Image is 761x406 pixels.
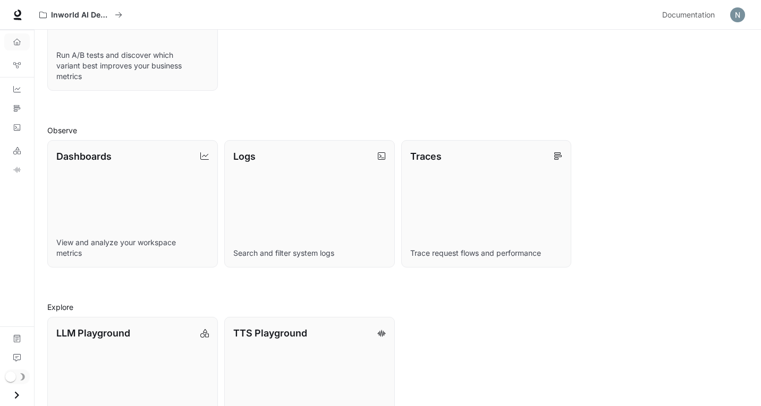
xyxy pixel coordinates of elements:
[56,237,209,258] p: View and analyze your workspace metrics
[47,301,748,313] h2: Explore
[47,125,748,136] h2: Observe
[658,4,723,25] a: Documentation
[56,50,209,82] p: Run A/B tests and discover which variant best improves your business metrics
[401,140,572,268] a: TracesTrace request flows and performance
[56,149,112,163] p: Dashboards
[662,8,715,22] span: Documentation
[56,326,130,340] p: LLM Playground
[4,81,30,98] a: Dashboards
[224,140,395,268] a: LogsSearch and filter system logs
[4,57,30,74] a: Graph Registry
[4,330,30,347] a: Documentation
[730,7,745,22] img: User avatar
[4,161,30,178] a: TTS Playground
[233,248,386,258] p: Search and filter system logs
[4,142,30,159] a: LLM Playground
[5,384,29,406] button: Open drawer
[51,11,111,20] p: Inworld AI Demos
[233,326,307,340] p: TTS Playground
[410,149,442,163] p: Traces
[35,4,127,25] button: All workspaces
[4,100,30,117] a: Traces
[47,140,218,268] a: DashboardsView and analyze your workspace metrics
[233,149,256,163] p: Logs
[4,349,30,366] a: Feedback
[410,248,563,258] p: Trace request flows and performance
[5,370,16,382] span: Dark mode toggle
[727,4,748,25] button: User avatar
[4,119,30,136] a: Logs
[4,33,30,50] a: Overview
